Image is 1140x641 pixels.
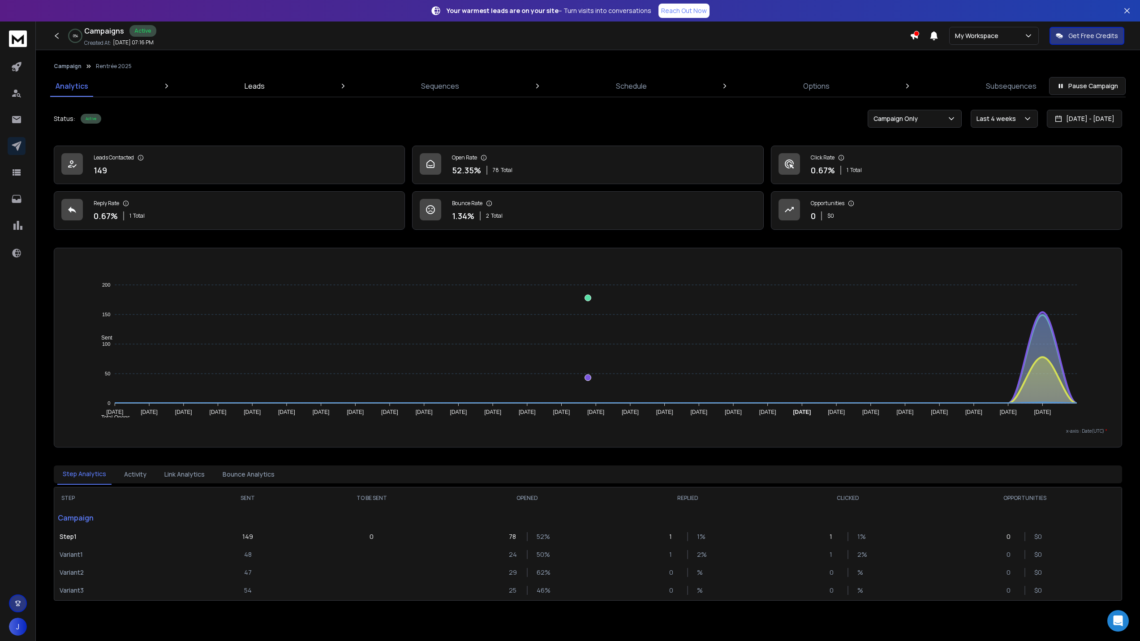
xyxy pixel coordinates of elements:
tspan: [DATE] [210,409,227,415]
tspan: 0 [108,400,110,406]
p: 1 % [857,532,866,541]
span: Sent [95,335,112,341]
tspan: 150 [102,312,110,317]
a: Leads Contacted149 [54,146,405,184]
tspan: [DATE] [416,409,433,415]
p: $ 0 [1034,568,1043,577]
p: Bounce Rate [452,200,482,207]
strong: Your warmest leads are on your site [447,6,559,15]
p: Variant 3 [60,586,194,595]
span: 2 [486,212,489,219]
h1: Campaigns [84,26,124,36]
p: Variant 1 [60,550,194,559]
p: 25 [509,586,518,595]
button: J [9,618,27,636]
p: 0 [1007,586,1015,595]
p: Variant 2 [60,568,194,577]
p: 1 [669,550,678,559]
tspan: [DATE] [519,409,536,415]
p: 0 [669,586,678,595]
p: 0.67 % [811,164,835,176]
p: $ 0 [1034,550,1043,559]
p: 0 [370,532,374,541]
p: 0 % [73,33,78,39]
button: Campaign [54,63,82,70]
p: 0 [1007,550,1015,559]
tspan: [DATE] [175,409,192,415]
tspan: [DATE] [106,409,123,415]
p: Campaign [54,509,199,527]
p: 0 [830,568,839,577]
button: Link Analytics [159,465,210,484]
p: Open Rate [452,154,477,161]
a: Sequences [416,75,465,97]
p: 29 [509,568,518,577]
tspan: 100 [102,341,110,347]
p: 149 [94,164,107,176]
tspan: [DATE] [622,409,639,415]
p: 78 [509,532,518,541]
tspan: [DATE] [1034,409,1051,415]
a: Bounce Rate1.34%2Total [412,191,763,230]
tspan: [DATE] [897,409,914,415]
span: Total [133,212,145,219]
a: Click Rate0.67%1Total [771,146,1122,184]
span: 1 [129,212,131,219]
p: $ 0 [1034,586,1043,595]
a: Subsequences [981,75,1042,97]
p: Leads [245,81,265,91]
p: 24 [509,550,518,559]
button: Activity [119,465,152,484]
p: Sequences [421,81,459,91]
div: Active [81,114,101,124]
tspan: [DATE] [656,409,673,415]
button: Get Free Credits [1050,27,1124,45]
p: 0.67 % [94,210,118,222]
p: $ 0 [827,212,834,219]
th: REPLIED [607,487,768,509]
p: Campaign Only [873,114,921,123]
p: 1.34 % [452,210,474,222]
a: Opportunities0$0 [771,191,1122,230]
a: Schedule [611,75,652,97]
th: TO BE SENT [296,487,447,509]
tspan: [DATE] [278,409,295,415]
tspan: [DATE] [381,409,398,415]
tspan: [DATE] [1000,409,1017,415]
tspan: [DATE] [862,409,879,415]
tspan: [DATE] [313,409,330,415]
p: 0 [811,210,816,222]
button: Bounce Analytics [217,465,280,484]
tspan: [DATE] [347,409,364,415]
tspan: [DATE] [965,409,982,415]
button: Pause Campaign [1049,77,1126,95]
p: 54 [244,586,252,595]
p: Click Rate [811,154,835,161]
p: 0 [1007,532,1015,541]
a: Analytics [50,75,94,97]
tspan: [DATE] [759,409,776,415]
div: Active [129,25,156,37]
th: OPPORTUNITIES [928,487,1122,509]
p: – Turn visits into conversations [447,6,651,15]
a: Open Rate52.35%78Total [412,146,763,184]
th: SENT [199,487,296,509]
tspan: 50 [105,371,110,376]
th: OPENED [447,487,608,509]
p: $ 0 [1034,532,1043,541]
p: 52.35 % [452,164,481,176]
p: Opportunities [811,200,844,207]
button: Step Analytics [57,464,112,485]
p: Step 1 [60,532,194,541]
p: [DATE] 07:16 PM [113,39,154,46]
p: % [697,586,706,595]
span: Total [491,212,503,219]
p: % [857,568,866,577]
th: CLICKED [768,487,928,509]
p: % [857,586,866,595]
span: Total [501,167,512,174]
p: 2 % [697,550,706,559]
tspan: [DATE] [587,409,604,415]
